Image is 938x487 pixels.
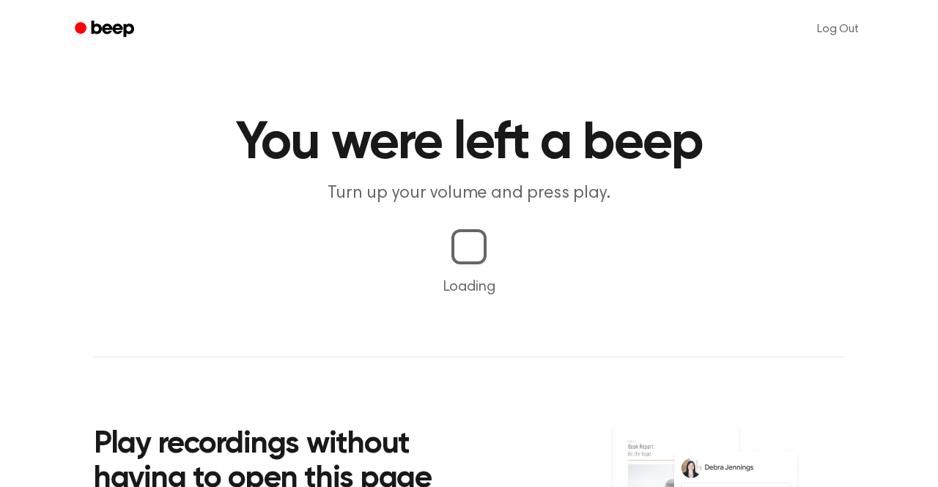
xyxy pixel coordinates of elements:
[94,117,844,170] h1: You were left a beep
[802,12,874,47] a: Log Out
[188,182,750,206] p: Turn up your volume and press play.
[64,15,147,44] a: Beep
[18,276,920,298] p: Loading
